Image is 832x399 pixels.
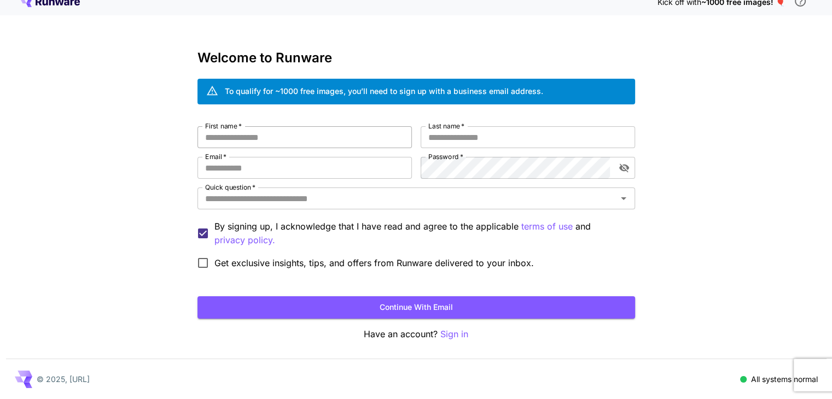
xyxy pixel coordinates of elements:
label: First name [205,121,242,131]
h3: Welcome to Runware [197,50,635,66]
button: toggle password visibility [614,158,634,178]
label: Email [205,152,226,161]
button: Open [616,191,631,206]
button: Sign in [440,327,468,341]
button: Continue with email [197,296,635,319]
p: Have an account? [197,327,635,341]
div: To qualify for ~1000 free images, you’ll need to sign up with a business email address. [225,85,543,97]
p: © 2025, [URL] [37,373,90,385]
span: Get exclusive insights, tips, and offers from Runware delivered to your inbox. [214,256,534,269]
label: Password [428,152,463,161]
p: privacy policy. [214,233,275,247]
button: By signing up, I acknowledge that I have read and agree to the applicable and privacy policy. [521,220,573,233]
p: By signing up, I acknowledge that I have read and agree to the applicable and [214,220,626,247]
label: Quick question [205,183,255,192]
p: terms of use [521,220,573,233]
button: By signing up, I acknowledge that I have read and agree to the applicable terms of use and [214,233,275,247]
label: Last name [428,121,464,131]
p: All systems normal [751,373,818,385]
